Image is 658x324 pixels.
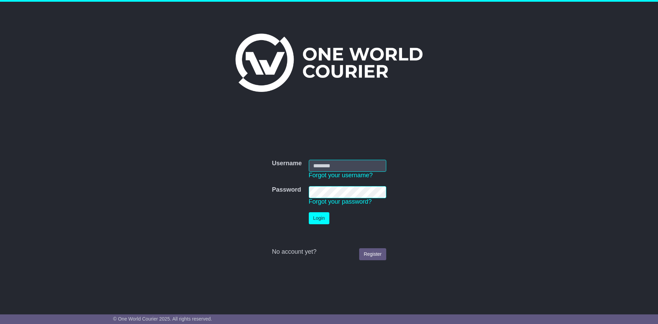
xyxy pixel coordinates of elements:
label: Username [272,160,302,167]
button: Login [309,212,329,224]
a: Forgot your username? [309,172,373,179]
span: © One World Courier 2025. All rights reserved. [113,316,212,322]
div: No account yet? [272,248,386,256]
a: Forgot your password? [309,198,372,205]
img: One World [235,34,423,92]
label: Password [272,186,301,194]
a: Register [359,248,386,260]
